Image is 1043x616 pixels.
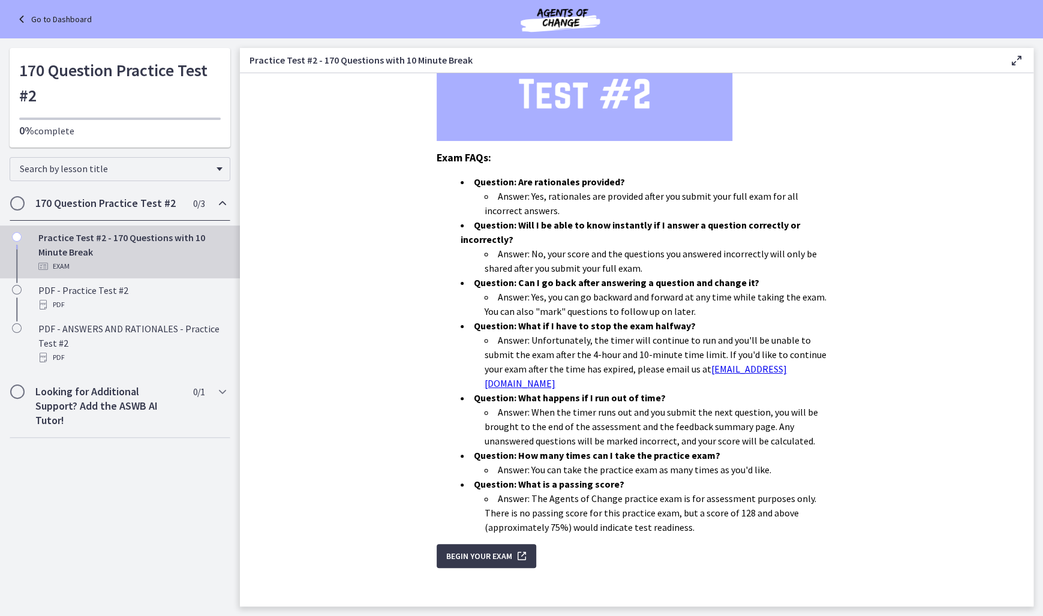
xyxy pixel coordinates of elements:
[485,491,837,534] li: Answer: The Agents of Change practice exam is for assessment purposes only. There is no passing s...
[485,405,837,448] li: Answer: When the timer runs out and you submit the next question, you will be brought to the end ...
[20,163,211,175] span: Search by lesson title
[193,196,205,211] span: 0 / 3
[35,384,182,428] h2: Looking for Additional Support? Add the ASWB AI Tutor!
[437,151,491,164] span: Exam FAQs:
[485,247,837,275] li: Answer: No, your score and the questions you answered incorrectly will only be shared after you s...
[485,189,837,218] li: Answer: Yes, rationales are provided after you submit your full exam for all incorrect answers.
[193,384,205,399] span: 0 / 1
[485,290,837,318] li: Answer: Yes, you can go backward and forward at any time while taking the exam. You can also "mar...
[461,219,800,245] strong: Question: Will I be able to know instantly if I answer a question correctly or incorrectly?
[10,157,230,181] div: Search by lesson title
[474,320,696,332] strong: Question: What if I have to stop the exam halfway?
[250,53,990,67] h3: Practice Test #2 - 170 Questions with 10 Minute Break
[474,449,720,461] strong: Question: How many times can I take the practice exam?
[488,5,632,34] img: Agents of Change
[38,350,226,365] div: PDF
[474,392,666,404] strong: Question: What happens if I run out of time?
[474,277,759,289] strong: Question: Can I go back after answering a question and change it?
[38,259,226,274] div: Exam
[19,124,34,137] span: 0%
[19,124,221,138] p: complete
[446,549,512,563] span: Begin Your Exam
[38,283,226,312] div: PDF - Practice Test #2
[38,298,226,312] div: PDF
[38,321,226,365] div: PDF - ANSWERS AND RATIONALES - Practice Test #2
[485,333,837,390] li: Answer: Unfortunately, the timer will continue to run and you'll be unable to submit the exam aft...
[19,58,221,108] h1: 170 Question Practice Test #2
[437,544,536,568] button: Begin Your Exam
[38,230,226,274] div: Practice Test #2 - 170 Questions with 10 Minute Break
[474,478,624,490] strong: Question: What is a passing score?
[485,462,837,477] li: Answer: You can take the practice exam as many times as you'd like.
[474,176,625,188] strong: Question: Are rationales provided?
[35,196,182,211] h2: 170 Question Practice Test #2
[14,12,92,26] a: Go to Dashboard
